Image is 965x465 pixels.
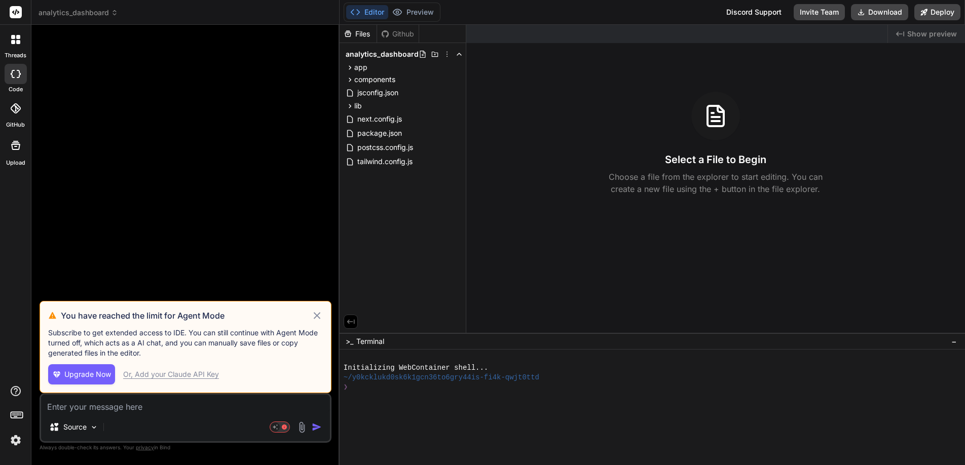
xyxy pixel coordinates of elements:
button: Upgrade Now [48,364,115,384]
label: GitHub [6,121,25,129]
div: Or, Add your Claude API Key [123,369,219,379]
img: Pick Models [90,423,98,432]
label: threads [5,51,26,60]
img: attachment [296,421,308,433]
h3: You have reached the limit for Agent Mode [61,309,311,322]
div: Files [340,29,377,39]
div: Discord Support [720,4,788,20]
span: analytics_dashboard [346,49,419,59]
button: Preview [388,5,438,19]
span: Initializing WebContainer shell... [344,363,488,373]
h3: Select a File to Begin [665,152,766,167]
span: analytics_dashboard [39,8,118,18]
button: Invite Team [794,4,845,20]
span: jsconfig.json [356,87,399,99]
p: Always double-check its answers. Your in Bind [40,443,331,452]
span: lib [354,101,362,111]
img: settings [7,432,24,449]
span: privacy [136,444,154,450]
span: next.config.js [356,113,403,125]
button: Download [851,4,908,20]
label: Upload [6,159,25,167]
button: Editor [346,5,388,19]
button: Deploy [914,4,960,20]
p: Choose a file from the explorer to start editing. You can create a new file using the + button in... [602,171,829,195]
img: icon [312,422,322,432]
span: package.json [356,127,403,139]
span: − [951,336,957,346]
p: Subscribe to get extended access to IDE. You can still continue with Agent Mode turned off, which... [48,328,323,358]
p: Source [63,422,87,432]
span: ❯ [344,382,348,392]
span: Upgrade Now [64,369,111,379]
button: − [949,333,959,350]
span: >_ [346,336,353,346]
span: components [354,74,395,85]
span: Show preview [907,29,957,39]
label: code [9,85,23,94]
span: postcss.config.js [356,141,414,153]
span: tailwind.config.js [356,156,414,168]
div: Github [377,29,419,39]
span: ~/y0kcklukd0sk6k1gcn36to6gry44is-fi4k-qwjt0ttd [344,373,539,382]
span: Terminal [356,336,384,346]
span: app [354,62,367,72]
